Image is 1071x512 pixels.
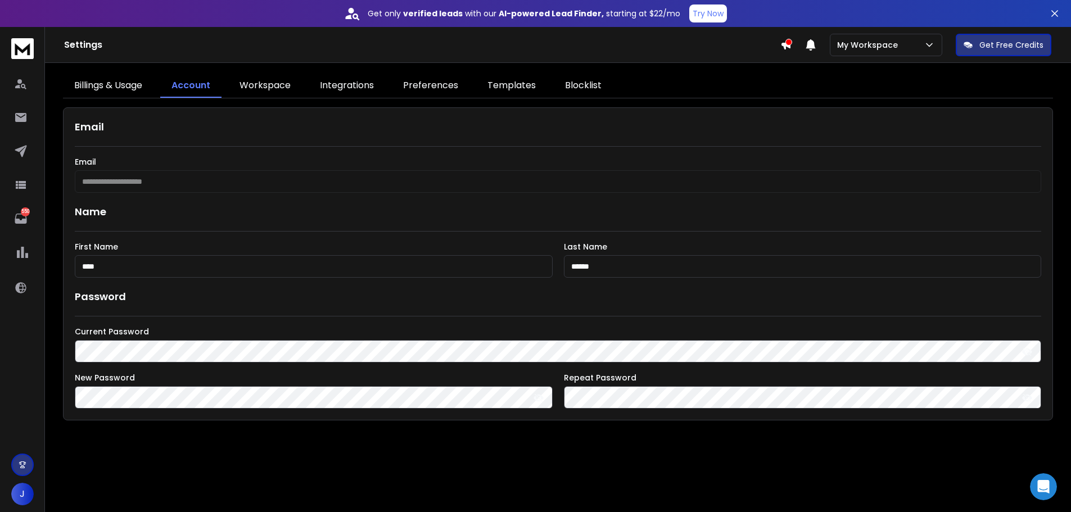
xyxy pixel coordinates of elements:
[9,94,216,120] div: Lakshita says…
[309,74,385,98] a: Integrations
[193,364,211,382] button: Send a message…
[75,204,1041,220] h1: Name
[10,207,32,230] a: 550
[63,74,153,98] a: Billings & Usage
[18,154,175,187] div: You can reach out to upto 50k active leads in a month under your plan as of now:
[48,97,111,105] b: [PERSON_NAME]
[64,38,780,52] h1: Settings
[554,74,613,98] a: Blocklist
[10,345,215,364] textarea: Message…
[564,243,1042,251] label: Last Name
[956,34,1051,56] button: Get Free Credits
[564,374,1042,382] label: Repeat Password
[979,39,1043,51] p: Get Free Credits
[7,4,29,26] button: go back
[53,368,62,377] button: Upload attachment
[17,368,26,377] button: Emoji picker
[9,120,184,376] div: Hey [PERSON_NAME], thanks for reaching out.You can reach out to upto 50k active leads in a month ...
[160,74,222,98] a: Account
[48,96,192,106] div: joined the conversation
[18,56,175,78] div: The team will be back 🕒
[35,368,44,377] button: Gif picker
[837,39,902,51] p: My Workspace
[75,119,1041,135] h1: Email
[693,8,724,19] p: Try Now
[55,6,71,14] h1: Box
[11,483,34,505] button: J
[75,158,1041,166] label: Email
[228,74,302,98] a: Workspace
[75,289,126,305] h1: Password
[21,207,30,216] p: 550
[75,243,553,251] label: First Name
[18,29,171,49] b: [PERSON_NAME][EMAIL_ADDRESS][DOMAIN_NAME]
[34,96,45,107] img: Profile image for Lakshita
[11,38,34,59] img: logo
[28,67,67,76] b: In 1 hour
[476,74,547,98] a: Templates
[18,281,175,369] div: I can see that you have exhausted the credits under your plan, for this we have the option to pur...
[9,120,216,401] div: Lakshita says…
[75,328,1041,336] label: Current Password
[499,8,604,19] strong: AI-powered Lead Finder,
[689,4,727,22] button: Try Now
[1030,473,1057,500] iframe: Intercom live chat
[75,374,553,382] label: New Password
[368,8,680,19] p: Get only with our starting at $22/mo
[176,4,197,26] button: Home
[403,8,463,19] strong: verified leads
[32,6,50,24] img: Profile image for Box
[392,74,469,98] a: Preferences
[197,4,218,25] div: Close
[18,126,175,148] div: Hey [PERSON_NAME], thanks for reaching out.
[55,14,140,25] p: The team can also help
